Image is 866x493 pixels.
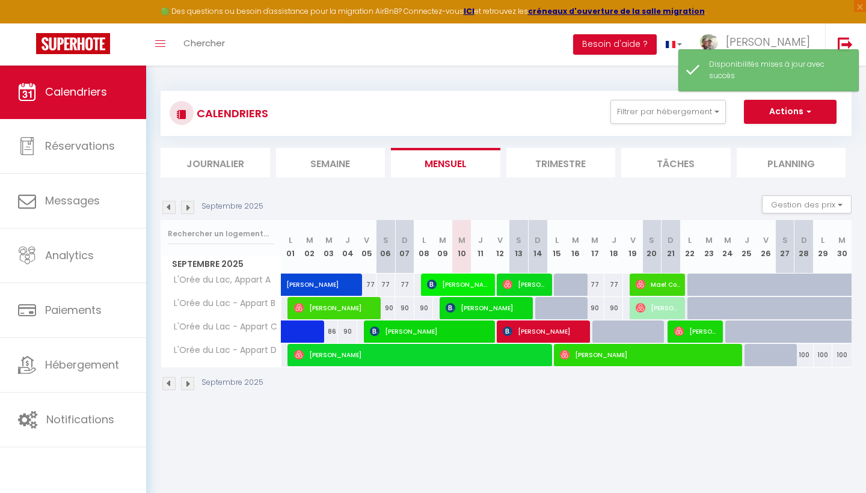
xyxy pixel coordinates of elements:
span: L'Orée du Lac, Appart A [163,274,274,287]
abbr: M [572,234,579,246]
button: Besoin d'aide ? [573,34,657,55]
span: Notifications [46,412,114,427]
p: Septembre 2025 [201,201,263,212]
span: [PERSON_NAME] [370,320,492,343]
div: 77 [395,274,414,296]
th: 06 [376,220,396,274]
div: Disponibilités mises à jour avec succès [709,59,846,82]
abbr: S [383,234,388,246]
th: 11 [471,220,491,274]
abbr: M [458,234,465,246]
span: L'Orée du Lac - Appart D [163,344,280,357]
p: Septembre 2025 [201,377,263,388]
th: 02 [300,220,319,274]
div: 100 [832,344,852,366]
span: [PERSON_NAME] [427,273,491,296]
li: Journalier [161,148,270,177]
abbr: M [591,234,598,246]
th: 08 [414,220,434,274]
span: Chercher [183,37,225,49]
abbr: D [668,234,674,246]
button: Gestion des prix [762,195,852,213]
abbr: L [688,234,692,246]
th: 09 [433,220,452,274]
li: Mensuel [391,148,500,177]
span: [PERSON_NAME] [294,296,378,319]
th: 12 [490,220,509,274]
abbr: M [838,234,846,246]
div: 100 [814,344,833,366]
span: Paiements [45,302,102,317]
abbr: V [364,234,369,246]
abbr: D [402,234,408,246]
button: Actions [744,100,837,124]
th: 26 [757,220,776,274]
div: 90 [376,297,396,319]
th: 22 [680,220,699,274]
a: [PERSON_NAME] [281,274,301,296]
span: Messages [45,193,100,208]
th: 13 [509,220,529,274]
div: 90 [414,297,434,319]
iframe: Chat [815,439,857,484]
th: 04 [338,220,357,274]
span: [PERSON_NAME] [636,296,681,319]
th: 21 [662,220,681,274]
abbr: M [306,234,313,246]
span: Calendriers [45,84,107,99]
abbr: S [782,234,788,246]
span: [PERSON_NAME] [294,343,551,366]
div: 77 [585,274,604,296]
strong: ICI [464,6,474,16]
abbr: J [745,234,749,246]
span: [PERSON_NAME] [560,343,740,366]
abbr: V [630,234,636,246]
div: 90 [604,297,624,319]
img: logout [838,37,853,52]
th: 19 [623,220,642,274]
abbr: J [345,234,350,246]
a: créneaux d'ouverture de la salle migration [528,6,705,16]
span: [PERSON_NAME] [286,267,397,290]
abbr: J [478,234,483,246]
span: Analytics [45,248,94,263]
abbr: D [801,234,807,246]
abbr: V [497,234,503,246]
div: 77 [604,274,624,296]
th: 16 [567,220,586,274]
li: Tâches [621,148,731,177]
span: Hébergement [45,357,119,372]
th: 20 [642,220,662,274]
th: 07 [395,220,414,274]
button: Ouvrir le widget de chat LiveChat [10,5,46,41]
span: Septembre 2025 [161,256,281,273]
th: 05 [357,220,376,274]
abbr: L [422,234,426,246]
th: 10 [452,220,471,274]
th: 18 [604,220,624,274]
div: 100 [794,344,814,366]
th: 28 [794,220,814,274]
div: 90 [395,297,414,319]
span: Mael Coic [636,273,681,296]
img: ... [700,34,718,51]
input: Rechercher un logement... [168,223,274,245]
button: Filtrer par hébergement [610,100,726,124]
span: L'Orée du Lac - Appart B [163,297,278,310]
abbr: S [649,234,654,246]
abbr: L [289,234,292,246]
li: Planning [737,148,846,177]
span: [PERSON_NAME] [503,320,586,343]
li: Semaine [276,148,385,177]
span: [PERSON_NAME] [674,320,719,343]
abbr: L [555,234,559,246]
abbr: L [821,234,825,246]
abbr: V [763,234,769,246]
abbr: M [724,234,731,246]
a: Chercher [174,23,234,66]
th: 23 [699,220,719,274]
th: 24 [719,220,738,274]
th: 03 [319,220,339,274]
span: L'Orée du Lac - Appart C [163,320,280,334]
